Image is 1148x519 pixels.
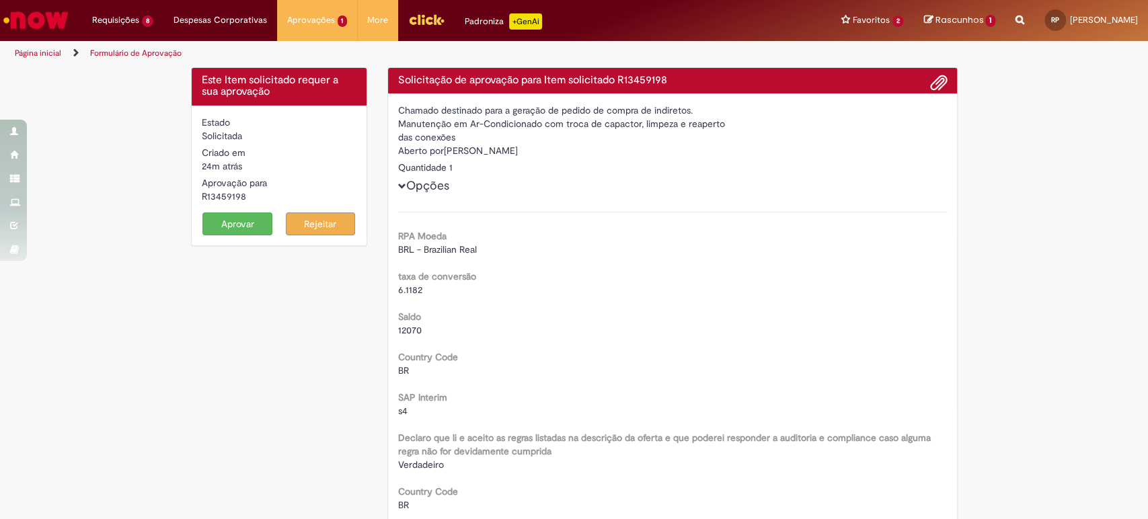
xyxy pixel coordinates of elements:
div: Padroniza [465,13,542,30]
time: 28/08/2025 16:34:39 [202,160,242,172]
span: Favoritos [853,13,890,27]
span: Aprovações [287,13,335,27]
span: Rascunhos [935,13,983,26]
span: RP [1051,15,1059,24]
span: 24m atrás [202,160,242,172]
a: Formulário de Aprovação [90,48,182,58]
label: Aberto por [398,144,444,157]
span: 8 [142,15,153,27]
label: Aprovação para [202,176,267,190]
img: ServiceNow [1,7,71,34]
span: BR [398,364,409,376]
div: Solicitada [202,129,357,143]
button: Aprovar [202,212,272,235]
button: Rejeitar [286,212,356,235]
div: R13459198 [202,190,357,203]
a: Página inicial [15,48,61,58]
span: [PERSON_NAME] [1070,14,1138,26]
span: 12070 [398,324,422,336]
span: More [367,13,388,27]
b: RPA Moeda [398,230,447,242]
div: Quantidade 1 [398,161,947,174]
div: das conexões [398,130,947,144]
div: Manutenção em Ar-Condicionado com troca de capactor, limpeza e reaperto [398,117,947,130]
span: 1 [338,15,348,27]
h4: Este Item solicitado requer a sua aprovação [202,75,357,98]
b: Country Code [398,485,458,497]
span: BRL - Brazilian Real [398,243,477,255]
span: Verdadeiro [398,458,444,471]
span: Despesas Corporativas [174,13,267,27]
label: Estado [202,116,230,129]
p: +GenAi [509,13,542,30]
img: click_logo_yellow_360x200.png [408,9,445,30]
h4: Solicitação de aprovação para Item solicitado R13459198 [398,75,947,87]
label: Criado em [202,146,245,159]
b: Saldo [398,311,421,323]
b: SAP Interim [398,391,447,403]
div: Chamado destinado para a geração de pedido de compra de indiretos. [398,104,947,117]
a: Rascunhos [923,14,995,27]
b: taxa de conversão [398,270,476,282]
b: Declaro que li e aceito as regras listadas na descrição da oferta e que poderei responder a audit... [398,432,931,457]
div: 28/08/2025 16:34:39 [202,159,357,173]
span: BR [398,499,409,511]
span: 6.1182 [398,284,422,296]
div: [PERSON_NAME] [398,144,947,161]
span: 1 [985,15,995,27]
span: 2 [892,15,904,27]
b: Country Code [398,351,458,363]
ul: Trilhas de página [10,41,755,66]
span: Requisições [92,13,139,27]
span: s4 [398,405,408,417]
